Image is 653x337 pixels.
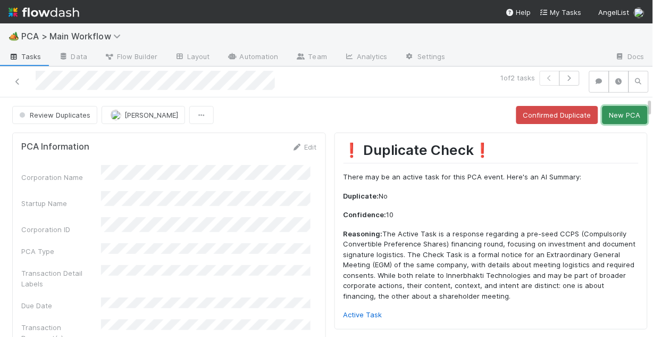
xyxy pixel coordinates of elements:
[17,111,90,119] span: Review Duplicates
[21,198,101,209] div: Startup Name
[9,3,79,21] img: logo-inverted-e16ddd16eac7371096b0.svg
[516,106,598,124] button: Confirmed Duplicate
[501,72,535,83] span: 1 of 2 tasks
[21,142,89,152] h5: PCA Information
[21,31,126,42] span: PCA > Main Workflow
[9,51,41,62] span: Tasks
[599,8,630,17] span: AngelList
[102,106,185,124] button: [PERSON_NAME]
[21,224,101,235] div: Corporation ID
[344,191,639,202] p: No
[344,210,387,219] strong: Confidence:
[607,49,653,66] a: Docs
[287,49,336,66] a: Team
[21,172,101,183] div: Corporation Name
[219,49,287,66] a: Automation
[21,300,101,311] div: Due Date
[336,49,396,66] a: Analytics
[104,51,157,62] span: Flow Builder
[9,31,19,40] span: 🏕️
[634,7,644,18] img: avatar_1c530150-f9f0-4fb8-9f5d-006d570d4582.png
[344,192,379,200] strong: Duplicate:
[344,210,639,220] p: 10
[396,49,454,66] a: Settings
[344,172,639,183] p: There may be an active task for this PCA event. Here's an AI Summary:
[111,110,121,120] img: avatar_1c530150-f9f0-4fb8-9f5d-006d570d4582.png
[540,7,582,18] a: My Tasks
[344,142,639,163] h1: ❗ Duplicate Check❗️
[96,49,166,66] a: Flow Builder
[344,229,383,238] strong: Reasoning:
[602,106,648,124] button: New PCA
[506,7,531,18] div: Help
[344,229,639,302] p: The Active Task is a response regarding a pre-seed CCPS (Compulsorily Convertible Preference Shar...
[21,268,101,289] div: Transaction Detail Labels
[166,49,219,66] a: Layout
[540,8,582,17] span: My Tasks
[124,111,178,119] span: [PERSON_NAME]
[21,246,101,257] div: PCA Type
[344,310,382,319] a: Active Task
[12,106,97,124] button: Review Duplicates
[292,143,317,151] a: Edit
[50,49,96,66] a: Data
